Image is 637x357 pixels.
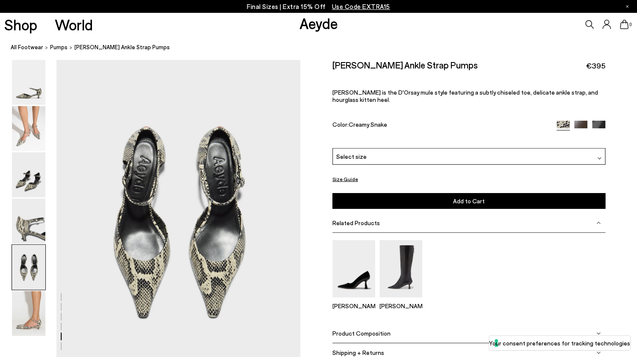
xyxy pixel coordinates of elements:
span: Select size [336,152,367,161]
button: Your consent preferences for tracking technologies [489,336,630,350]
a: Pumps [50,43,68,52]
span: Product Composition [332,330,391,337]
h2: [PERSON_NAME] Ankle Strap Pumps [332,59,478,70]
span: Related Products [332,219,380,226]
img: Tillie Ankle Strap Pumps - Image 5 [12,245,45,290]
button: Size Guide [332,174,358,184]
button: Add to Cart [332,193,605,209]
div: Color: [332,121,548,131]
a: All Footwear [11,43,43,52]
img: svg%3E [596,350,601,354]
p: [PERSON_NAME] [332,302,375,309]
a: Shop [4,17,37,32]
span: [PERSON_NAME] Ankle Strap Pumps [74,43,170,52]
img: Alexis Dual-Tone High Boots [379,240,422,297]
span: €395 [586,60,605,71]
nav: breadcrumb [11,36,637,59]
img: svg%3E [596,331,601,335]
img: Tillie Ankle Strap Pumps - Image 4 [12,199,45,244]
img: Tillie Ankle Strap Pumps - Image 6 [12,291,45,336]
a: Zandra Pointed Pumps [PERSON_NAME] [332,291,375,309]
a: Alexis Dual-Tone High Boots [PERSON_NAME] [379,291,422,309]
img: Zandra Pointed Pumps [332,240,375,297]
a: Aeyde [299,14,338,32]
span: Pumps [50,44,68,51]
img: Tillie Ankle Strap Pumps - Image 1 [12,60,45,105]
span: Creamy Snake [349,121,387,128]
label: Your consent preferences for tracking technologies [489,339,630,348]
p: [PERSON_NAME] [379,302,422,309]
p: Final Sizes | Extra 15% Off [247,1,390,12]
span: Add to Cart [453,197,485,205]
a: World [55,17,93,32]
img: Tillie Ankle Strap Pumps - Image 2 [12,106,45,151]
img: svg%3E [596,221,601,225]
img: Tillie Ankle Strap Pumps - Image 3 [12,152,45,197]
a: 0 [620,20,628,29]
span: Navigate to /collections/ss25-final-sizes [332,3,390,10]
img: svg%3E [597,156,601,161]
span: Shipping + Returns [332,349,384,356]
span: 0 [628,22,633,27]
p: [PERSON_NAME] is the D'Orsay mule style featuring a subtly chiseled toe, delicate ankle strap, an... [332,89,605,103]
